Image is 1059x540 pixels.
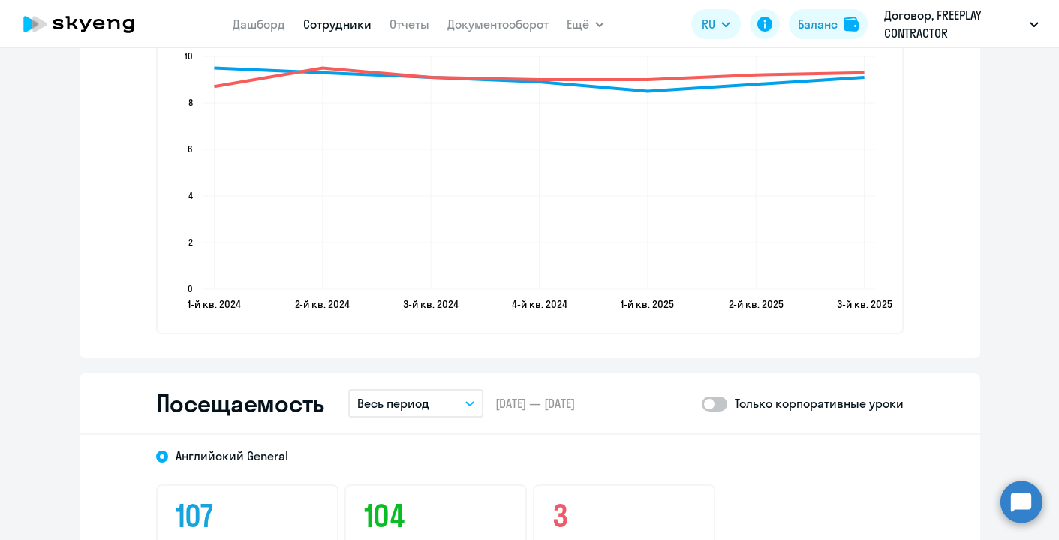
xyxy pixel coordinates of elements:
[176,448,288,464] span: Английский General
[552,498,696,534] h3: 3
[357,394,429,412] p: Весь период
[295,297,350,311] text: 2-й кв. 2024
[884,6,1024,42] p: Договор, FREEPLAY CONTRACTOR
[188,143,193,155] text: 6
[185,50,193,62] text: 10
[877,6,1046,42] button: Договор, FREEPLAY CONTRACTOR
[621,297,674,311] text: 1-й кв. 2025
[176,498,319,534] h3: 107
[188,190,193,201] text: 4
[702,15,715,33] span: RU
[728,297,783,311] text: 2-й кв. 2025
[567,15,589,33] span: Ещё
[567,9,604,39] button: Ещё
[233,17,285,32] a: Дашборд
[303,17,372,32] a: Сотрудники
[156,388,324,418] h2: Посещаемость
[447,17,549,32] a: Документооборот
[789,9,868,39] button: Балансbalance
[691,9,741,39] button: RU
[735,394,904,412] p: Только корпоративные уроки
[798,15,838,33] div: Баланс
[511,297,567,311] text: 4-й кв. 2024
[495,395,575,412] span: [DATE] — [DATE]
[188,237,193,248] text: 2
[187,297,240,311] text: 1-й кв. 2024
[844,17,859,32] img: balance
[836,297,892,311] text: 3-й кв. 2025
[364,498,507,534] h3: 104
[188,283,193,294] text: 0
[188,97,193,108] text: 8
[390,17,429,32] a: Отчеты
[403,297,459,311] text: 3-й кв. 2024
[348,389,483,418] button: Весь период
